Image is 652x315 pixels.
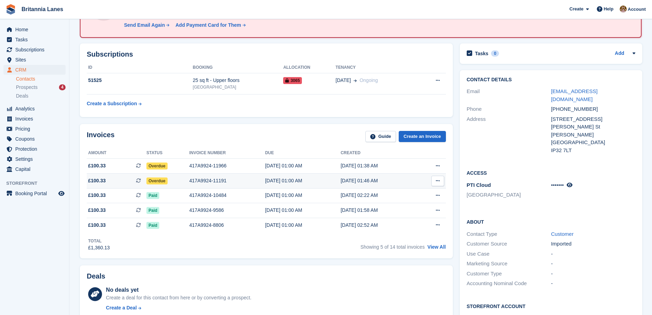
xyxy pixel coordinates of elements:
h2: Deals [87,272,105,280]
div: [GEOGRAPHIC_DATA] [193,84,283,90]
span: Settings [15,154,57,164]
div: [DATE] 01:46 AM [341,177,416,184]
span: Account [628,6,646,13]
a: menu [3,154,66,164]
div: Phone [467,105,551,113]
th: Amount [87,148,146,159]
div: 4 [59,84,66,90]
div: - [551,260,635,268]
span: Help [604,6,613,13]
th: Invoice number [189,148,265,159]
a: Create a Subscription [87,97,142,110]
span: Coupons [15,134,57,144]
div: [DATE] 01:00 AM [265,192,341,199]
div: Address [467,115,551,155]
span: Booking Portal [15,189,57,198]
div: IP32 7LT [551,147,635,155]
img: Admin [620,6,627,13]
h2: Access [467,169,635,176]
th: Created [341,148,416,159]
th: Booking [193,62,283,73]
div: - [551,270,635,278]
a: menu [3,65,66,75]
div: [DATE] 02:52 AM [341,222,416,229]
div: No deals yet [106,286,251,294]
span: £100.33 [88,222,106,229]
div: £1,360.13 [88,244,110,251]
span: Home [15,25,57,34]
a: Customer [551,231,574,237]
div: Use Case [467,250,551,258]
span: Showing 5 of 14 total invoices [361,244,425,250]
div: [STREET_ADDRESS] [551,115,635,123]
span: Prospects [16,84,37,91]
span: Paid [146,207,159,214]
div: 0 [491,50,499,57]
div: [GEOGRAPHIC_DATA] [551,139,635,147]
a: menu [3,164,66,174]
div: 417A9924-10484 [189,192,265,199]
div: [DATE] 01:00 AM [265,162,341,169]
span: Invoices [15,114,57,124]
div: Add Payment Card for Them [176,22,241,29]
div: - [551,280,635,288]
span: Create [569,6,583,13]
span: CRM [15,65,57,75]
span: ••••••• [551,182,564,188]
a: [EMAIL_ADDRESS][DOMAIN_NAME] [551,88,598,102]
a: menu [3,25,66,34]
span: Ongoing [359,77,378,83]
div: Accounting Nominal Code [467,280,551,288]
a: menu [3,134,66,144]
th: ID [87,62,193,73]
span: £100.33 [88,192,106,199]
th: Due [265,148,341,159]
a: menu [3,124,66,134]
a: menu [3,55,66,65]
span: Tasks [15,35,57,44]
a: menu [3,35,66,44]
a: menu [3,104,66,114]
span: Protection [15,144,57,154]
a: menu [3,114,66,124]
div: [DATE] 01:58 AM [341,207,416,214]
a: Add Payment Card for Them [173,22,246,29]
a: menu [3,144,66,154]
div: Customer Type [467,270,551,278]
div: 51525 [87,77,193,84]
a: Create a Deal [106,304,251,312]
div: 417A9924-9586 [189,207,265,214]
span: Subscriptions [15,45,57,55]
div: Email [467,88,551,103]
a: Guide [365,131,396,142]
span: [DATE] [336,77,351,84]
a: Preview store [57,189,66,198]
span: Paid [146,222,159,229]
th: Allocation [283,62,336,73]
div: 417A9924-8806 [189,222,265,229]
div: [DATE] 02:22 AM [341,192,416,199]
span: Analytics [15,104,57,114]
div: Create a Deal [106,304,137,312]
a: Deals [16,92,66,100]
img: stora-icon-8386f47178a22dfd0bd8f6a31ec36ba5ce8667c1dd55bd0f319d3a0aa187defe.svg [6,4,16,15]
h2: Tasks [475,50,489,57]
div: 417A9924-11191 [189,177,265,184]
span: Sites [15,55,57,65]
a: Britannia Lanes [19,3,66,15]
span: £100.33 [88,177,106,184]
div: Customer Source [467,240,551,248]
div: Total [88,238,110,244]
h2: Invoices [87,131,115,142]
div: [DATE] 01:00 AM [265,222,341,229]
span: Storefront [6,180,69,187]
span: Pricing [15,124,57,134]
span: £100.33 [88,207,106,214]
div: [PERSON_NAME] St [PERSON_NAME] [551,123,635,139]
div: Send Email Again [124,22,165,29]
div: [PHONE_NUMBER] [551,105,635,113]
span: £100.33 [88,162,106,169]
a: Create an Invoice [399,131,446,142]
div: 417A9924-11966 [189,162,265,169]
div: Imported [551,240,635,248]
